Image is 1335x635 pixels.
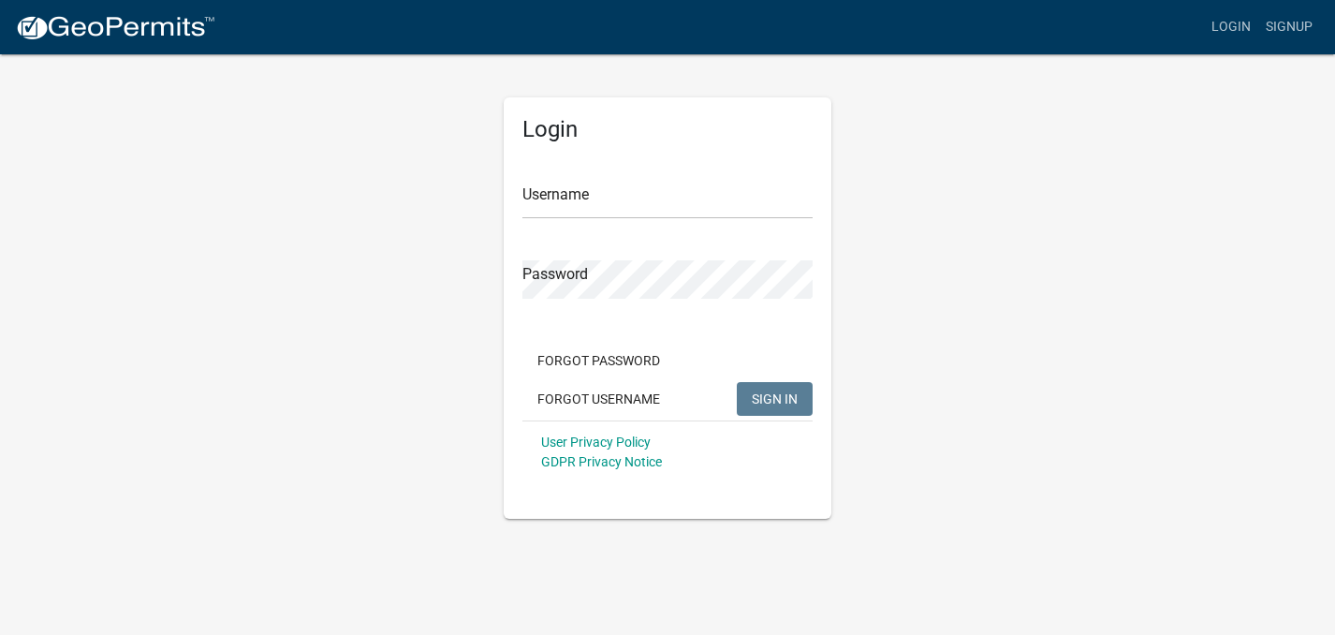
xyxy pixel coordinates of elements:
[522,344,675,377] button: Forgot Password
[737,382,813,416] button: SIGN IN
[522,116,813,143] h5: Login
[522,382,675,416] button: Forgot Username
[541,454,662,469] a: GDPR Privacy Notice
[541,435,651,450] a: User Privacy Policy
[1258,9,1320,45] a: Signup
[752,391,798,406] span: SIGN IN
[1204,9,1258,45] a: Login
